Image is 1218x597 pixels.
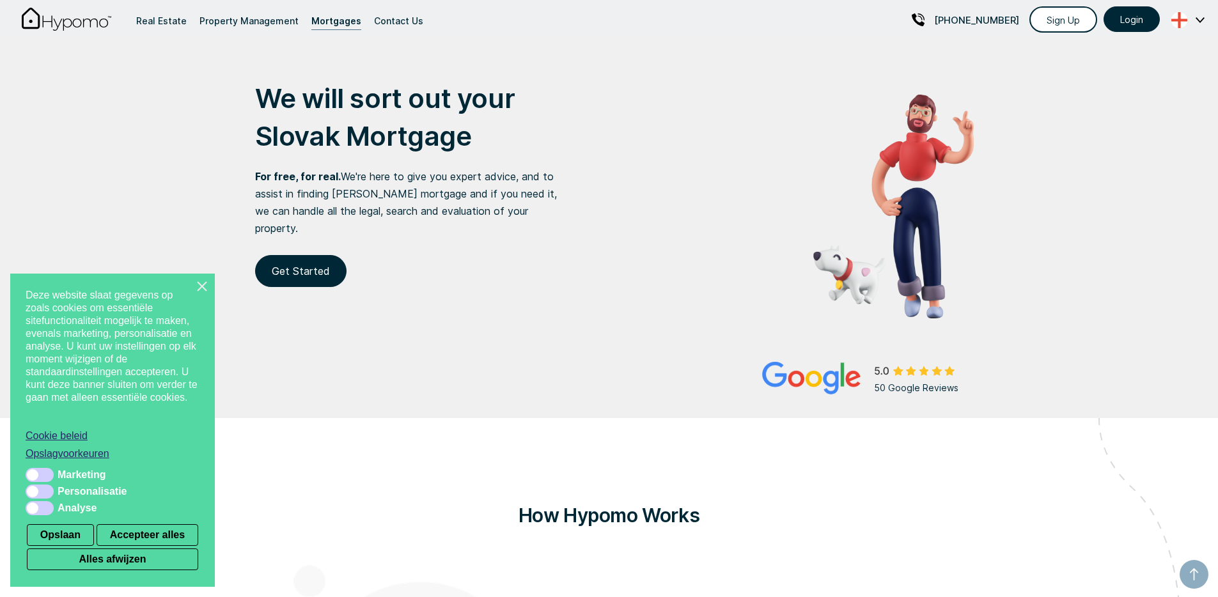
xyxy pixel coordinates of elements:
[58,485,127,498] span: Personalisatie
[255,168,569,237] p: We're here to give you expert advice, and to assist in finding [PERSON_NAME] mortgage and if you ...
[255,255,347,287] a: Get Started
[293,495,925,535] h2: How Hypomo Works
[912,4,1019,35] a: [PHONE_NUMBER]
[874,379,974,396] div: 50 Google Reviews
[27,524,94,546] button: Opslaan
[311,12,361,29] div: Mortgages
[27,548,198,570] button: Alles afwijzen
[26,430,199,442] a: Cookie beleid
[374,12,423,29] div: Contact Us
[58,502,97,515] span: Analyse
[255,170,341,183] strong: For free, for real.
[934,12,1019,29] p: [PHONE_NUMBER]
[136,12,187,29] div: Real Estate
[26,447,199,460] a: Opslagvoorkeuren
[1104,6,1160,32] a: Login
[97,524,198,546] button: Accepteer alles
[1029,6,1097,33] a: Sign Up
[255,80,569,155] h1: We will sort out your Slovak Mortgage
[26,289,199,419] span: Deze website slaat gegevens op zoals cookies om essentiële sitefunctionaliteit mogelijk te maken,...
[58,469,106,481] span: Marketing
[762,362,974,396] a: 50 Google Reviews
[199,12,299,29] div: Property Management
